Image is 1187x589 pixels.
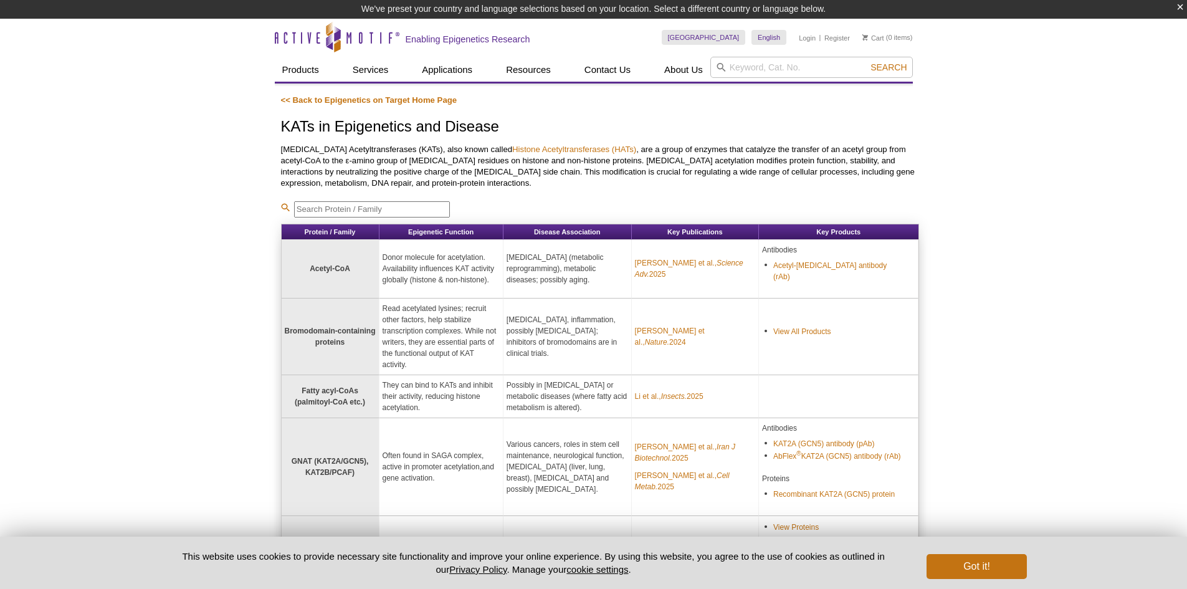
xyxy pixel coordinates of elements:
a: Services [345,58,396,82]
a: Acetyl-[MEDICAL_DATA] antibody (rAb) [773,260,903,282]
p: Proteins [762,473,915,484]
td: Read acetylated lysines; recruit other factors, help stabilize transcription complexes. While not... [379,299,503,375]
a: [PERSON_NAME] et al.,Iran J Biotechnol.2025 [635,441,755,464]
a: [PERSON_NAME] et al.,Science Adv.2025 [635,257,755,280]
a: << Back to Epigenetics on Target Home Page [281,95,457,105]
td: Various cancers, roles in stem cell maintenance, neurological function, [MEDICAL_DATA] (liver, lu... [503,418,632,516]
td: Possibly in [MEDICAL_DATA] or metabolic diseases (where fatty acid metabolism is altered). [503,375,632,418]
td: Reduce histone-DNA interaction to increase gene expression. [379,516,503,587]
strong: Acetyl‑CoA [310,264,350,273]
li: (0 items) [862,30,913,45]
a: Register [824,34,850,42]
a: [GEOGRAPHIC_DATA] [662,30,746,45]
a: Histone Acetyltransferases (HATs) [512,145,636,154]
a: Applications [414,58,480,82]
a: Contact Us [577,58,638,82]
th: Key Publications [632,224,759,240]
a: AbFlex®KAT2A (GCN5) antibody (rAb) [773,451,901,462]
h2: Enabling Epigenetics Research [406,34,530,45]
td: [MEDICAL_DATA] (metabolic reprogramming), metabolic diseases; possibly aging. [503,240,632,299]
input: Keyword, Cat. No. [710,57,913,78]
a: View Proteins [773,522,819,533]
li: | [819,30,821,45]
a: Resources [498,58,558,82]
a: Products [275,58,327,82]
img: Your Cart [862,34,868,41]
a: View All Products [773,326,831,337]
th: Epigenetic Function [379,224,503,240]
em: Insects. [661,392,687,401]
em: Nature. [645,338,669,347]
a: Privacy Policy [449,564,507,575]
em: Science Adv. [635,259,743,279]
p: [MEDICAL_DATA] Acetyltransferases (KATs), also known called , are a group of enzymes that catalyz... [281,144,919,189]
strong: Fatty acyl‑CoAs (palmitoyl‑CoA etc.) [295,386,365,406]
th: Disease Association [503,224,632,240]
strong: Bromodomain‑containing proteins [285,327,376,347]
td: Often found in SAGA complex, active in promoter acetylation,and gene activation. [379,418,503,516]
th: Key Products [759,224,918,240]
em: Iran J Biotechnol. [635,443,735,462]
td: They can bind to KATs and inhibit their activity, reducing histone acetylation. [379,375,503,418]
a: Recombinant KAT2A (GCN5) protein [773,489,895,500]
a: KAT2A (GCN5) antibody (pAb) [773,438,875,449]
a: [PERSON_NAME] et al.,Nature.2024 [635,325,755,348]
h1: KATs in Epigenetics and Disease [281,118,919,136]
p: Antibodies [762,244,915,256]
p: Antibodies [762,423,915,434]
em: Cell Metab. [635,471,730,491]
a: About Us [657,58,710,82]
a: Li et al.,Insects.2025 [635,391,703,402]
button: Got it! [927,554,1026,579]
sup: ® [796,450,801,457]
td: [MEDICAL_DATA], inflammation, possibly [MEDICAL_DATA]; inhibitors of bromodomains are in clinical... [503,299,632,375]
input: Search Protein / Family [294,201,450,218]
p: This website uses cookies to provide necessary site functionality and improve your online experie... [161,550,907,576]
td: Donor molecule for acetylation. Availability influences KAT activity globally (histone & non-hist... [379,240,503,299]
button: cookie settings [566,564,628,575]
strong: GNAT (KAT2A/GCN5), KAT2B/PCAF) [292,457,369,477]
button: Search [867,62,910,73]
a: English [751,30,786,45]
a: Cart [862,34,884,42]
a: Login [799,34,816,42]
th: Protein / Family [282,224,379,240]
a: [PERSON_NAME] et al.,Cell Metab.2025 [635,470,755,492]
span: Search [870,62,907,72]
td: [MEDICAL_DATA], Neurodevelopmental disorders and Congenital syndromes. [503,516,632,587]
